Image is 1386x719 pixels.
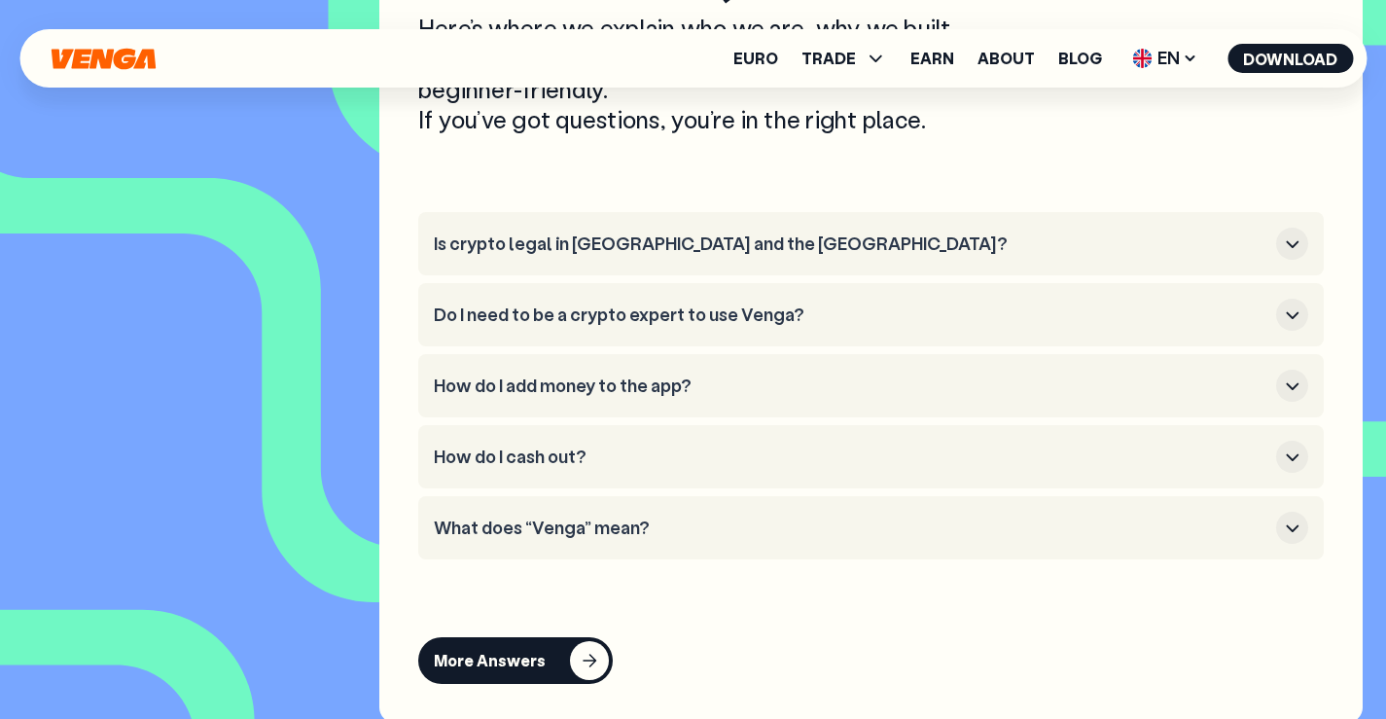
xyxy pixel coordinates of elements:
svg: Home [49,48,158,70]
h3: What does “Venga” mean? [434,518,1268,539]
img: flag-uk [1132,49,1152,68]
a: Blog [1058,51,1102,66]
h3: How do I add money to the app? [434,376,1268,397]
span: EN [1125,43,1204,74]
p: Here’s where we explain who we are, why we built Venga, and how we keep things safe, simple, and ... [418,13,1012,134]
div: More Answers [434,651,546,670]
span: TRADE [801,51,856,66]
h3: Do I need to be a crypto expert to use Venga? [434,305,1268,326]
button: How do I add money to the app? [434,370,1308,402]
button: What does “Venga” mean? [434,512,1308,544]
a: Euro [733,51,778,66]
button: How do I cash out? [434,441,1308,473]
button: Download [1227,44,1353,73]
button: More Answers [418,637,613,684]
h3: How do I cash out? [434,447,1268,468]
a: Earn [910,51,954,66]
button: Is crypto legal in [GEOGRAPHIC_DATA] and the [GEOGRAPHIC_DATA]? [434,228,1308,260]
span: TRADE [801,47,887,70]
h3: Is crypto legal in [GEOGRAPHIC_DATA] and the [GEOGRAPHIC_DATA]? [434,234,1268,255]
button: Do I need to be a crypto expert to use Venga? [434,299,1308,331]
a: About [977,51,1035,66]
